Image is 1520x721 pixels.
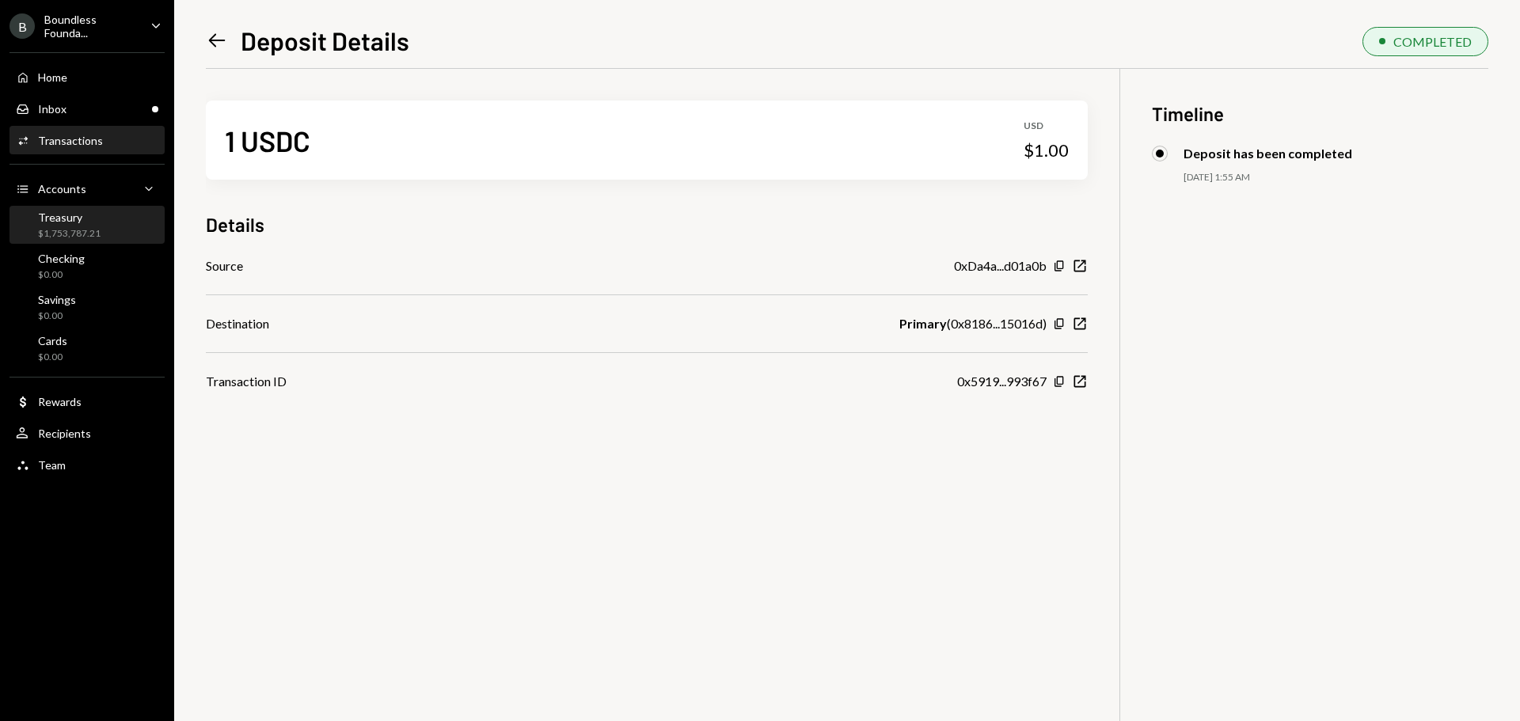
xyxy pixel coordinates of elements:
div: Destination [206,314,269,333]
h3: Timeline [1152,101,1488,127]
a: Checking$0.00 [9,247,165,285]
div: Recipients [38,427,91,440]
div: USD [1024,120,1069,133]
div: Boundless Founda... [44,13,138,40]
div: Inbox [38,102,66,116]
a: Rewards [9,387,165,416]
div: 0xDa4a...d01a0b [954,256,1047,275]
a: Savings$0.00 [9,288,165,326]
div: Treasury [38,211,101,224]
a: Cards$0.00 [9,329,165,367]
a: Accounts [9,174,165,203]
div: $0.00 [38,268,85,282]
div: ( 0x8186...15016d ) [899,314,1047,333]
div: Transaction ID [206,372,287,391]
h3: Details [206,211,264,237]
div: $1,753,787.21 [38,227,101,241]
div: Team [38,458,66,472]
div: $1.00 [1024,139,1069,161]
h1: Deposit Details [241,25,409,56]
div: 1 USDC [225,123,310,158]
div: Accounts [38,182,86,195]
div: B [9,13,35,39]
div: $0.00 [38,309,76,323]
div: Deposit has been completed [1184,146,1352,161]
div: Source [206,256,243,275]
b: Primary [899,314,947,333]
div: COMPLETED [1393,34,1472,49]
a: Treasury$1,753,787.21 [9,206,165,244]
a: Transactions [9,126,165,154]
a: Home [9,63,165,91]
div: Cards [38,334,67,347]
div: 0x5919...993f67 [957,372,1047,391]
a: Recipients [9,419,165,447]
div: Rewards [38,395,82,408]
div: Checking [38,252,85,265]
div: Transactions [38,134,103,147]
div: [DATE] 1:55 AM [1184,171,1488,184]
a: Team [9,450,165,479]
a: Inbox [9,94,165,123]
div: $0.00 [38,351,67,364]
div: Home [38,70,67,84]
div: Savings [38,293,76,306]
